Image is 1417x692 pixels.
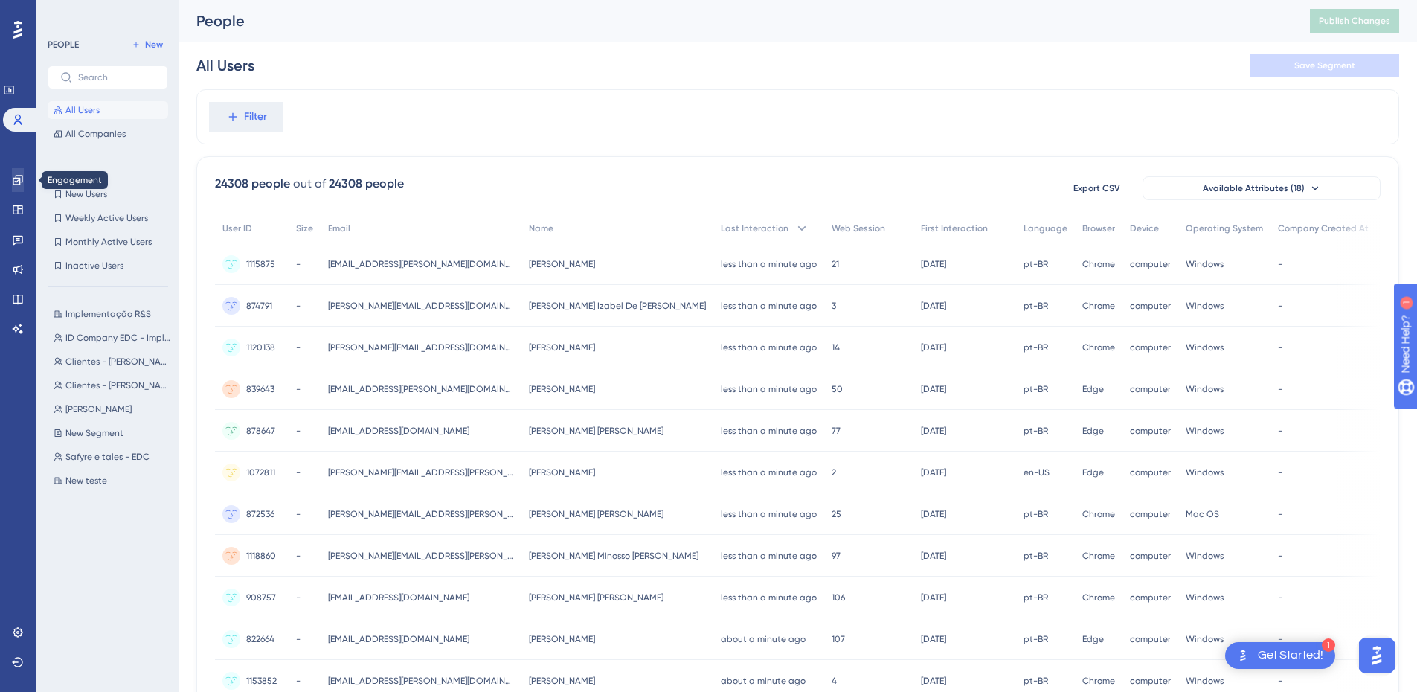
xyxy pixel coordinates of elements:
span: [EMAIL_ADDRESS][DOMAIN_NAME] [328,425,469,437]
span: - [1278,508,1282,520]
span: Monthly Active Users [65,236,152,248]
span: - [296,342,301,353]
button: Implementação R&S [48,305,177,323]
div: 24308 people [329,175,404,193]
time: [DATE] [921,259,946,269]
time: less than a minute ago [721,342,817,353]
span: 878647 [246,425,275,437]
div: Open Get Started! checklist, remaining modules: 1 [1225,642,1335,669]
span: New teste [65,475,107,487]
span: - [296,258,301,270]
span: Windows [1186,550,1224,562]
button: All Companies [48,125,168,143]
span: New Segment [65,427,123,439]
span: computer [1130,342,1171,353]
span: Edge [1082,425,1104,437]
span: pt-BR [1024,675,1048,687]
span: [PERSON_NAME][EMAIL_ADDRESS][DOMAIN_NAME] [328,342,514,353]
time: [DATE] [921,301,946,311]
span: Windows [1186,258,1224,270]
span: ID Company EDC - Implementação [65,332,171,344]
div: out of [293,175,326,193]
span: pt-BR [1024,550,1048,562]
span: Windows [1186,467,1224,478]
span: Save Segment [1294,60,1355,71]
time: less than a minute ago [721,551,817,561]
span: Clientes - [PERSON_NAME] (selo) [65,356,171,368]
span: Weekly Active Users [65,212,148,224]
span: computer [1130,633,1171,645]
span: Edge [1082,467,1104,478]
button: All Users [48,101,168,119]
button: New Segment [48,424,177,442]
time: [DATE] [921,509,946,519]
span: All Users [65,104,100,116]
span: computer [1130,592,1171,603]
span: Inactive Users [65,260,123,272]
span: Implementação R&S [65,308,151,320]
span: pt-BR [1024,425,1048,437]
span: [PERSON_NAME] [529,467,595,478]
span: en-US [1024,467,1050,478]
span: Language [1024,222,1067,234]
button: Export CSV [1059,176,1134,200]
span: Browser [1082,222,1115,234]
time: [DATE] [921,342,946,353]
span: computer [1130,300,1171,312]
span: Need Help? [35,4,93,22]
button: Safyre e tales - EDC [48,448,177,466]
time: about a minute ago [721,634,806,644]
span: [EMAIL_ADDRESS][PERSON_NAME][DOMAIN_NAME] [328,258,514,270]
span: Chrome [1082,675,1115,687]
time: less than a minute ago [721,259,817,269]
span: Web Session [832,222,885,234]
span: - [1278,592,1282,603]
div: All Users [196,55,254,76]
span: - [296,467,301,478]
span: Safyre e tales - EDC [65,451,150,463]
span: [PERSON_NAME] [65,403,132,415]
span: pt-BR [1024,383,1048,395]
span: - [296,550,301,562]
time: [DATE] [921,634,946,644]
div: People [196,10,1273,31]
time: [DATE] [921,592,946,603]
span: 107 [832,633,845,645]
time: [DATE] [921,467,946,478]
button: Publish Changes [1310,9,1399,33]
span: pt-BR [1024,258,1048,270]
span: computer [1130,675,1171,687]
time: about a minute ago [721,676,806,686]
span: Chrome [1082,342,1115,353]
span: [EMAIL_ADDRESS][DOMAIN_NAME] [328,592,469,603]
span: pt-BR [1024,300,1048,312]
span: [PERSON_NAME][EMAIL_ADDRESS][PERSON_NAME][DOMAIN_NAME][PERSON_NAME] [328,467,514,478]
button: [PERSON_NAME] [48,400,177,418]
span: New Users [65,188,107,200]
span: [PERSON_NAME] [529,258,595,270]
span: Export CSV [1073,182,1120,194]
span: 1072811 [246,467,275,478]
span: computer [1130,508,1171,520]
span: 1153852 [246,675,277,687]
div: Get Started! [1258,647,1323,664]
span: 50 [832,383,843,395]
span: Chrome [1082,508,1115,520]
span: User ID [222,222,252,234]
time: less than a minute ago [721,384,817,394]
span: 97 [832,550,841,562]
span: 874791 [246,300,272,312]
span: [PERSON_NAME] [PERSON_NAME] [529,425,663,437]
span: 1120138 [246,342,275,353]
span: Windows [1186,592,1224,603]
span: All Companies [65,128,126,140]
button: New teste [48,472,177,490]
span: pt-BR [1024,633,1048,645]
span: Edge [1082,383,1104,395]
iframe: UserGuiding AI Assistant Launcher [1355,633,1399,678]
span: [EMAIL_ADDRESS][PERSON_NAME][DOMAIN_NAME] [328,675,514,687]
button: Inactive Users [48,257,168,275]
button: New Users [48,185,168,203]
